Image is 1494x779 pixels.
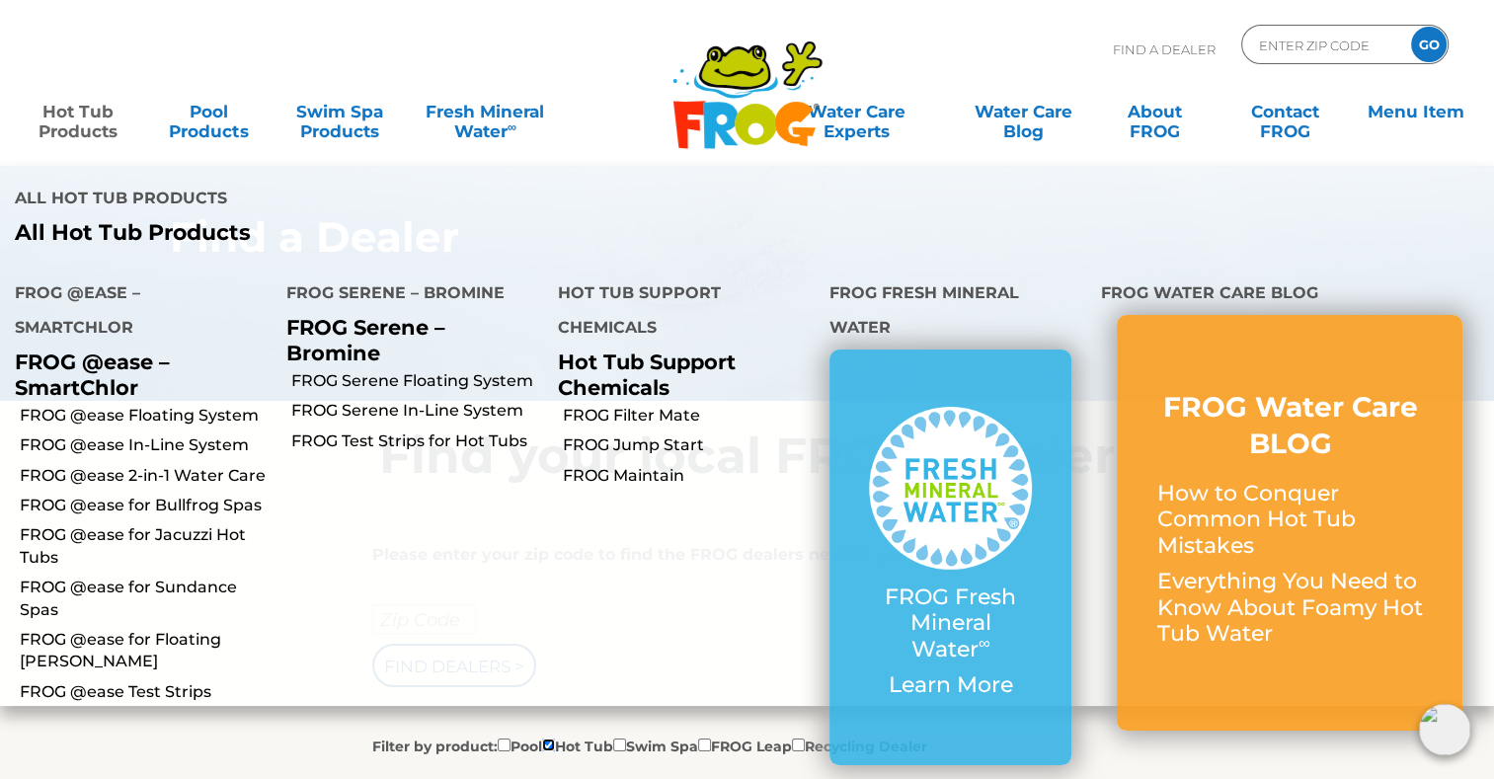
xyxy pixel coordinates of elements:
input: GO [1411,27,1447,62]
h4: FROG Fresh Mineral Water [829,275,1071,350]
a: AboutFROG [1096,92,1213,131]
a: FROG @ease for Jacuzzi Hot Tubs [20,524,272,569]
sup: ∞ [508,119,516,134]
a: FROG Maintain [563,465,815,487]
h4: FROG Serene – Bromine [286,275,528,315]
a: ContactFROG [1227,92,1344,131]
input: Filter by product:PoolHot TubSwim SpaFROG LeapRecycling Dealer [792,739,805,751]
p: Find A Dealer [1113,25,1216,74]
input: Filter by product:PoolHot TubSwim SpaFROG LeapRecycling Dealer [613,739,626,751]
a: FROG Serene Floating System [291,370,543,392]
a: FROG Water Care BLOG How to Conquer Common Hot Tub Mistakes Everything You Need to Know About Foa... [1156,389,1423,657]
h4: All Hot Tub Products [15,181,732,220]
a: FROG Test Strips for Hot Tubs [291,430,543,452]
h4: FROG @ease – SmartChlor [15,275,257,350]
p: FROG @ease – SmartChlor [15,350,257,399]
a: FROG Fresh Mineral Water∞ Learn More [869,407,1032,709]
a: Hot Tub Support Chemicals [558,350,736,399]
img: openIcon [1419,704,1470,755]
input: Zip Code Form [1257,31,1390,59]
a: FROG @ease Test Strips [20,681,272,703]
input: Filter by product:PoolHot TubSwim SpaFROG LeapRecycling Dealer [542,739,555,751]
p: FROG Fresh Mineral Water [869,584,1032,662]
a: FROG @ease for Sundance Spas [20,577,272,621]
a: PoolProducts [151,92,268,131]
input: Filter by product:PoolHot TubSwim SpaFROG LeapRecycling Dealer [498,739,511,751]
a: FROG @ease for Floating [PERSON_NAME] [20,629,272,673]
a: FROG @ease Floating System [20,405,272,427]
a: FROG Serene In-Line System [291,400,543,422]
a: Swim SpaProducts [281,92,398,131]
p: How to Conquer Common Hot Tub Mistakes [1156,481,1423,559]
p: Learn More [869,672,1032,698]
a: Water CareExperts [761,92,950,131]
a: FROG Filter Mate [563,405,815,427]
a: Water CareBlog [965,92,1081,131]
a: FROG @ease for Bullfrog Spas [20,495,272,516]
p: Everything You Need to Know About Foamy Hot Tub Water [1156,569,1423,647]
a: All Hot Tub Products [15,220,732,246]
h4: FROG Water Care Blog [1101,275,1479,315]
h4: Hot Tub Support Chemicals [558,275,800,350]
a: Fresh MineralWater∞ [413,92,558,131]
a: Menu Item [1358,92,1474,131]
a: FROG @ease In-Line System [20,434,272,456]
a: FROG Jump Start [563,434,815,456]
input: Filter by product:PoolHot TubSwim SpaFROG LeapRecycling Dealer [698,739,711,751]
a: Hot TubProducts [20,92,136,131]
label: Filter by product: Pool Hot Tub Swim Spa FROG Leap Recycling Dealer [372,735,927,756]
p: FROG Serene – Bromine [286,315,528,364]
sup: ∞ [979,633,990,653]
h3: FROG Water Care BLOG [1156,389,1423,461]
a: FROG @ease 2-in-1 Water Care [20,465,272,487]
